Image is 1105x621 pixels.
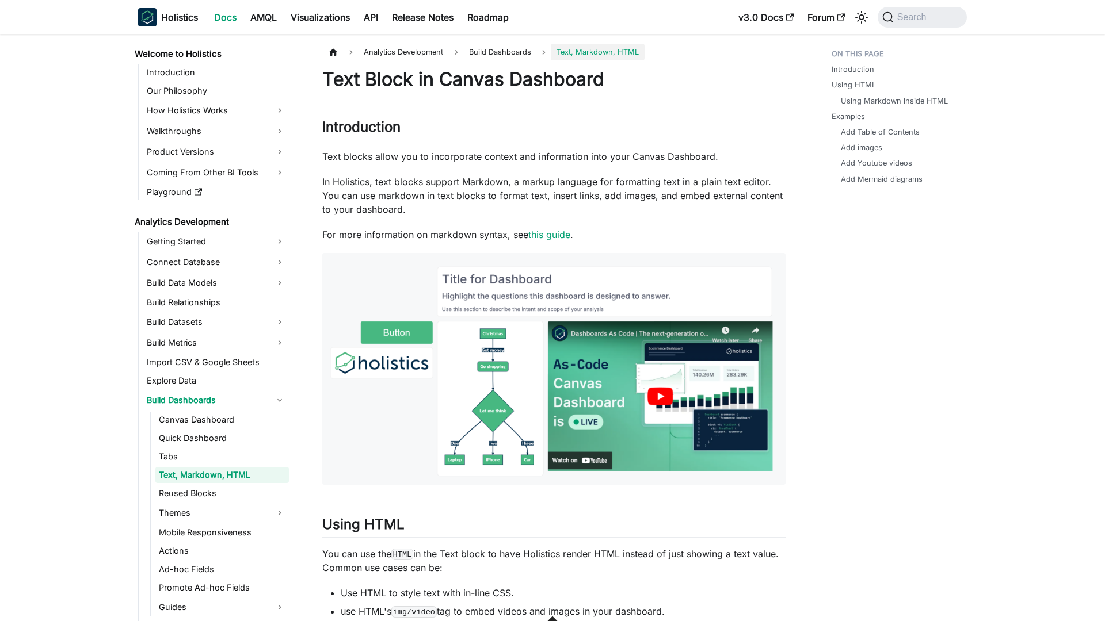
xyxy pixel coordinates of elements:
[841,95,948,106] a: Using Markdown inside HTML
[322,547,786,574] p: You can use the in the Text block to have Holistics render HTML instead of just showing a text va...
[143,184,289,200] a: Playground
[341,586,786,600] li: Use HTML to style text with in-line CSS.
[322,44,344,60] a: Home page
[143,333,289,352] a: Build Metrics
[127,34,299,621] nav: Docs sidebar
[155,467,289,483] a: Text, Markdown, HTML
[551,44,645,60] span: Text, Markdown, HTML
[878,7,967,28] button: Search (Command+K)
[207,8,243,26] a: Docs
[155,412,289,428] a: Canvas Dashboard
[161,10,198,24] b: Holistics
[131,214,289,230] a: Analytics Development
[322,68,786,91] h1: Text Block in Canvas Dashboard
[528,229,570,240] a: this guide
[143,294,289,310] a: Build Relationships
[322,253,786,485] img: reporting-intro-to-blocks-text-blocks
[138,8,157,26] img: Holistics
[841,126,920,137] a: Add Table of Contents
[143,391,289,409] a: Build Dashboards
[143,143,289,161] a: Product Versions
[155,448,289,465] a: Tabs
[322,44,786,60] nav: Breadcrumbs
[155,561,289,577] a: Ad-hoc Fields
[322,516,786,538] h2: Using HTML
[143,101,289,120] a: How Holistics Works
[155,430,289,446] a: Quick Dashboard
[385,8,460,26] a: Release Notes
[155,598,289,616] a: Guides
[832,64,874,75] a: Introduction
[131,46,289,62] a: Welcome to Holistics
[143,253,289,271] a: Connect Database
[143,64,289,80] a: Introduction
[322,118,786,140] h2: Introduction
[731,8,801,26] a: v3.0 Docs
[341,604,786,618] li: use HTML's tag to embed videos and images in your dashboard.
[143,232,289,251] a: Getting Started
[322,228,786,241] p: For more information on markdown syntax, see .
[358,44,449,60] span: Analytics Development
[143,163,289,182] a: Coming From Other BI Tools
[143,313,289,331] a: Build Datasets
[463,44,537,60] span: Build Dashboards
[138,8,198,26] a: HolisticsHolisticsHolistics
[322,175,786,216] p: In Holistics, text blocks support Markdown, a markup language for formatting text in a plain text...
[143,373,289,389] a: Explore Data
[155,524,289,540] a: Mobile Responsiveness
[143,122,289,140] a: Walkthroughs
[391,606,437,618] code: img/video
[143,274,289,292] a: Build Data Models
[155,504,289,522] a: Themes
[852,8,871,26] button: Switch between dark and light mode (currently system mode)
[841,174,923,185] a: Add Mermaid diagrams
[841,142,882,153] a: Add images
[243,8,284,26] a: AMQL
[460,8,516,26] a: Roadmap
[832,79,876,90] a: Using HTML
[155,580,289,596] a: Promote Ad-hoc Fields
[894,12,933,22] span: Search
[841,158,912,168] a: Add Youtube videos
[391,549,413,560] code: HTML
[357,8,385,26] a: API
[832,111,865,122] a: Examples
[801,8,852,26] a: Forum
[143,354,289,370] a: Import CSV & Google Sheets
[322,149,786,163] p: Text blocks allow you to incorporate context and information into your Canvas Dashboard.
[155,543,289,559] a: Actions
[284,8,357,26] a: Visualizations
[143,83,289,99] a: Our Philosophy
[155,485,289,501] a: Reused Blocks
